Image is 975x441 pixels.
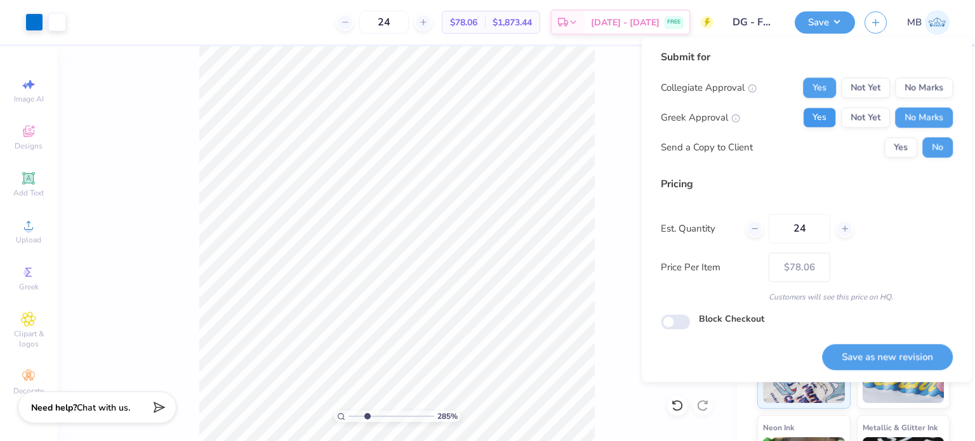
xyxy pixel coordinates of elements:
[13,386,44,396] span: Decorate
[822,344,953,370] button: Save as new revision
[661,260,759,275] label: Price Per Item
[77,402,130,414] span: Chat with us.
[19,282,39,292] span: Greek
[493,16,532,29] span: $1,873.44
[925,10,950,35] img: Marianne Bagtang
[661,81,757,95] div: Collegiate Approval
[895,107,953,128] button: No Marks
[907,15,922,30] span: MB
[13,188,44,198] span: Add Text
[841,77,890,98] button: Not Yet
[15,141,43,151] span: Designs
[661,291,953,303] div: Customers will see this price on HQ.
[661,110,740,125] div: Greek Approval
[863,421,938,434] span: Metallic & Glitter Ink
[699,312,764,326] label: Block Checkout
[450,16,477,29] span: $78.06
[769,214,830,243] input: – –
[591,16,660,29] span: [DATE] - [DATE]
[907,10,950,35] a: MB
[661,49,953,65] div: Submit for
[895,77,953,98] button: No Marks
[14,94,44,104] span: Image AI
[803,107,836,128] button: Yes
[16,235,41,245] span: Upload
[667,18,680,27] span: FREE
[661,176,953,192] div: Pricing
[437,411,458,422] span: 285 %
[31,402,77,414] strong: Need help?
[763,421,794,434] span: Neon Ink
[6,329,51,349] span: Clipart & logos
[803,77,836,98] button: Yes
[795,11,855,34] button: Save
[884,137,917,157] button: Yes
[661,221,736,236] label: Est. Quantity
[922,137,953,157] button: No
[359,11,409,34] input: – –
[723,10,785,35] input: Untitled Design
[661,140,753,155] div: Send a Copy to Client
[841,107,890,128] button: Not Yet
